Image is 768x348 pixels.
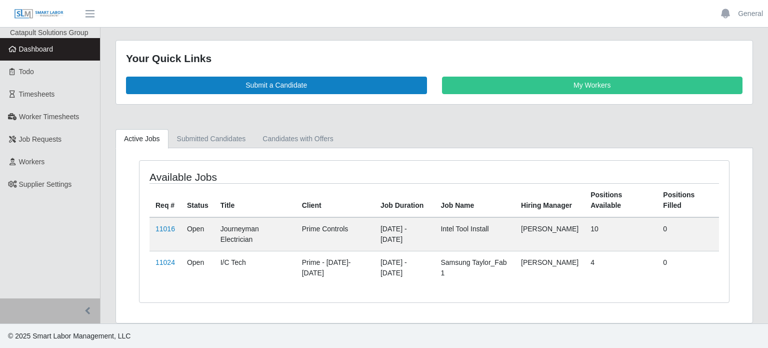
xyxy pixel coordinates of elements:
td: Prime - [DATE]-[DATE] [296,251,374,284]
td: [DATE] - [DATE] [374,251,434,284]
h4: Available Jobs [149,171,378,183]
span: Timesheets [19,90,55,98]
th: Title [214,183,296,217]
a: Submitted Candidates [168,129,254,149]
th: Job Name [434,183,515,217]
span: © 2025 Smart Labor Management, LLC [8,332,130,340]
td: I/C Tech [214,251,296,284]
img: SLM Logo [14,9,64,20]
span: Catapult Solutions Group [10,29,88,37]
th: Status [181,183,214,217]
a: Candidates with Offers [254,129,341,149]
a: General [738,9,763,19]
span: Dashboard [19,45,53,53]
span: Workers [19,158,45,166]
span: Worker Timesheets [19,113,79,121]
td: Open [181,251,214,284]
td: Intel Tool Install [434,217,515,251]
a: Submit a Candidate [126,77,427,94]
th: Req # [149,183,181,217]
th: Job Duration [374,183,434,217]
th: Client [296,183,374,217]
td: 10 [584,217,657,251]
th: Positions Available [584,183,657,217]
td: 0 [657,217,719,251]
th: Positions Filled [657,183,719,217]
span: Supplier Settings [19,180,72,188]
a: 11016 [155,225,175,233]
a: 11024 [155,258,175,266]
td: Prime Controls [296,217,374,251]
span: Job Requests [19,135,62,143]
td: [PERSON_NAME] [515,217,584,251]
td: [PERSON_NAME] [515,251,584,284]
td: Open [181,217,214,251]
td: Samsung Taylor_Fab 1 [434,251,515,284]
td: 0 [657,251,719,284]
th: Hiring Manager [515,183,584,217]
td: [DATE] - [DATE] [374,217,434,251]
td: Journeyman Electrician [214,217,296,251]
td: 4 [584,251,657,284]
div: Your Quick Links [126,51,742,67]
span: Todo [19,68,34,76]
a: Active Jobs [115,129,168,149]
a: My Workers [442,77,743,94]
